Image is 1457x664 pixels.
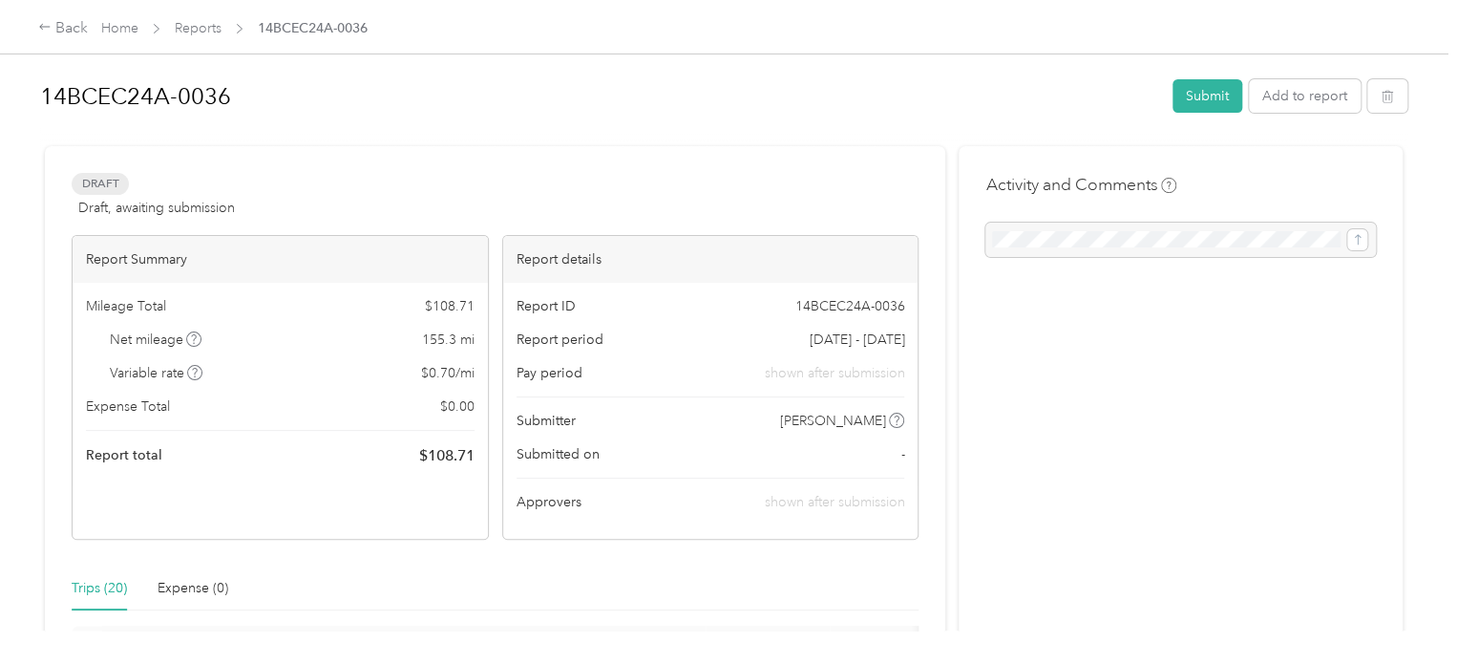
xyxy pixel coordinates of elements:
span: [PERSON_NAME] [780,411,886,431]
div: Trips (20) [72,578,127,599]
div: Report details [503,236,919,283]
span: $ 108.71 [425,296,475,316]
span: Expense Total [86,396,170,417]
span: $ 0.70 / mi [421,363,475,383]
a: Reports [175,20,222,36]
span: 155.3 mi [422,330,475,350]
span: Report total [86,445,162,465]
span: Draft [72,173,129,195]
span: Mileage Total [86,296,166,316]
span: Submitted on [517,444,600,464]
div: Back [38,17,88,40]
button: Add to report [1249,79,1361,113]
span: $ 0.00 [440,396,475,417]
iframe: Everlance-gr Chat Button Frame [1350,557,1457,664]
button: Submit [1172,79,1242,113]
span: - [900,444,904,464]
span: 14BCEC24A-0036 [258,18,368,38]
div: Expense (0) [158,578,228,599]
span: 14BCEC24A-0036 [794,296,904,316]
span: Draft, awaiting submission [78,198,235,218]
span: [DATE] - [DATE] [809,330,904,350]
span: Variable rate [110,363,203,383]
span: Submitter [517,411,576,431]
span: Report ID [517,296,576,316]
span: Approvers [517,492,581,512]
div: Report Summary [73,236,488,283]
span: shown after submission [764,494,904,510]
span: Report period [517,330,603,350]
h4: Activity and Comments [985,173,1176,197]
h1: 14BCEC24A-0036 [40,74,1159,119]
span: $ 108.71 [419,444,475,467]
span: shown after submission [764,363,904,383]
span: Pay period [517,363,582,383]
span: Net mileage [110,330,202,350]
a: Home [101,20,138,36]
